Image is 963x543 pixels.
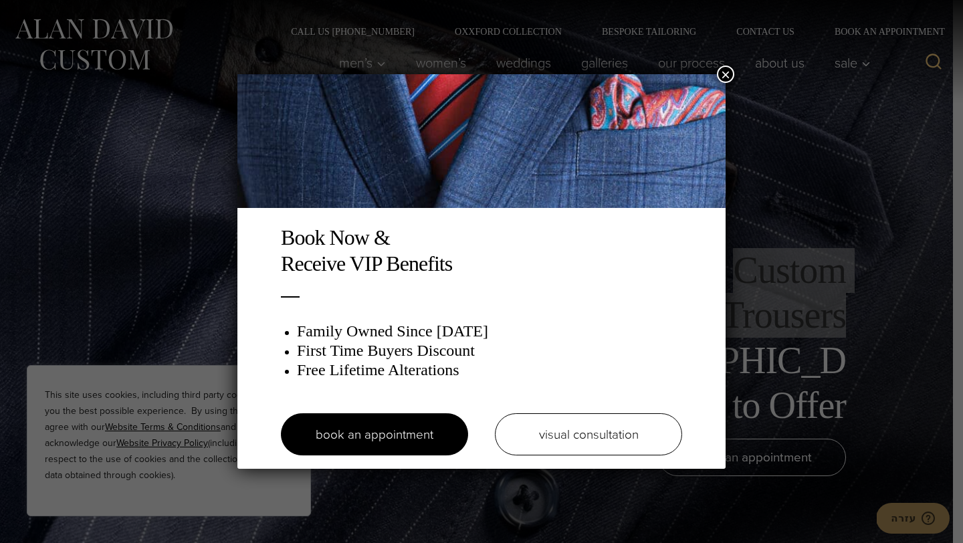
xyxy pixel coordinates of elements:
[717,66,734,83] button: Close
[281,225,682,276] h2: Book Now & Receive VIP Benefits
[14,9,39,21] span: עזרה
[495,413,682,455] a: visual consultation
[297,360,682,380] h3: Free Lifetime Alterations
[297,341,682,360] h3: First Time Buyers Discount
[281,413,468,455] a: book an appointment
[297,322,682,341] h3: Family Owned Since [DATE]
